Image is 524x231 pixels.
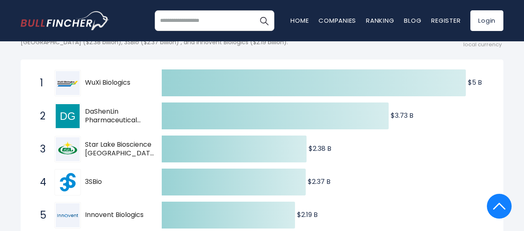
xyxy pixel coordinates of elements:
[404,16,421,25] a: Blog
[36,208,44,222] span: 5
[391,111,413,120] text: $3.73 B
[36,76,44,90] span: 1
[36,175,44,189] span: 4
[56,104,80,128] img: DaShenLin Pharmaceutical Group
[297,210,318,219] text: $2.19 B
[36,142,44,156] span: 3
[319,16,356,25] a: Companies
[309,144,331,153] text: $2.38 B
[254,10,274,31] button: Search
[463,34,503,48] span: Convert USD to local currency
[85,107,147,125] span: DaShenLin Pharmaceutical Group
[21,11,109,30] a: Go to homepage
[431,16,460,25] a: Register
[85,211,147,219] span: Innovent Biologics
[56,203,80,227] img: Innovent Biologics
[468,78,482,87] text: $5 B
[85,178,147,186] span: 3SBio
[56,71,80,95] img: WuXi Biologics
[58,172,78,192] img: 3SBio
[36,109,44,123] span: 2
[85,141,158,158] span: Star Lake Bioscience [GEOGRAPHIC_DATA] [GEOGRAPHIC_DATA]
[85,79,147,87] span: WuXi Biologics
[21,11,109,30] img: bullfincher logo
[56,137,80,161] img: Star Lake Bioscience Zhaoqing Guangdong
[21,24,429,46] p: The following shows the ranking of the largest Chinese companies by revenue(TTM). The top-ranking...
[308,177,330,186] text: $2.37 B
[470,10,503,31] a: Login
[290,16,309,25] a: Home
[366,16,394,25] a: Ranking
